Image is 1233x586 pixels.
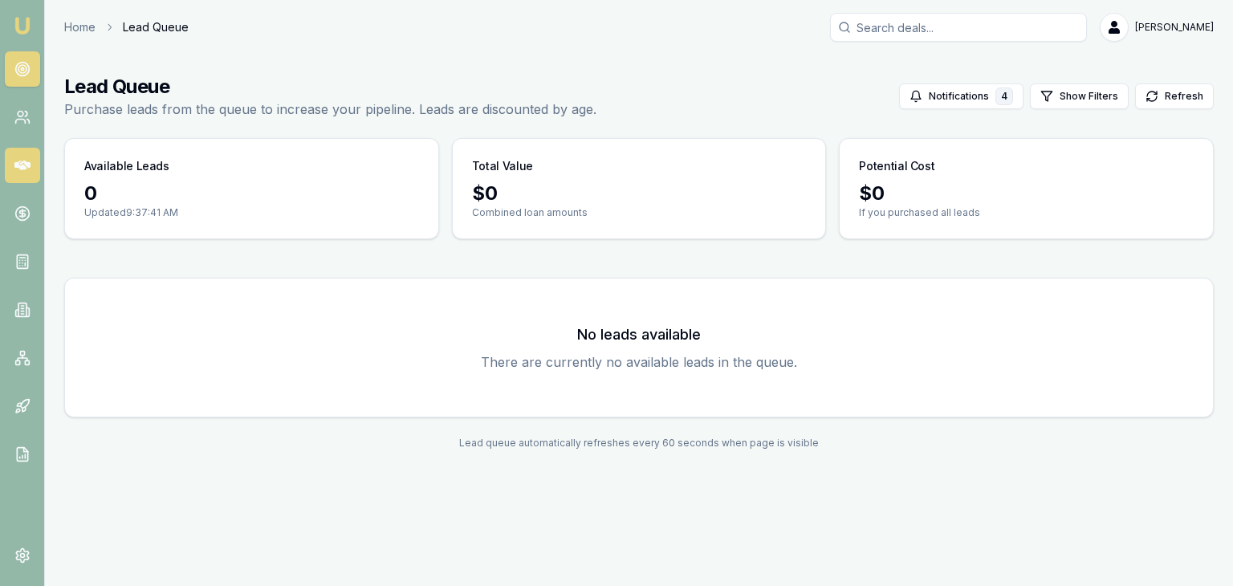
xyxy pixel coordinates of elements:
p: Combined loan amounts [472,206,807,219]
h3: Potential Cost [859,158,934,174]
p: Purchase leads from the queue to increase your pipeline. Leads are discounted by age. [64,100,596,119]
div: Lead queue automatically refreshes every 60 seconds when page is visible [64,437,1214,450]
input: Search deals [830,13,1087,42]
button: Refresh [1135,83,1214,109]
h3: Available Leads [84,158,169,174]
span: [PERSON_NAME] [1135,21,1214,34]
button: Notifications4 [899,83,1023,109]
p: Updated 9:37:41 AM [84,206,419,219]
div: 4 [995,87,1013,105]
h3: Total Value [472,158,533,174]
div: 0 [84,181,419,206]
p: There are currently no available leads in the queue. [84,352,1194,372]
div: $ 0 [859,181,1194,206]
a: Home [64,19,96,35]
p: If you purchased all leads [859,206,1194,219]
button: Show Filters [1030,83,1129,109]
div: $ 0 [472,181,807,206]
img: emu-icon-u.png [13,16,32,35]
nav: breadcrumb [64,19,189,35]
span: Lead Queue [123,19,189,35]
h1: Lead Queue [64,74,596,100]
h3: No leads available [84,324,1194,346]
